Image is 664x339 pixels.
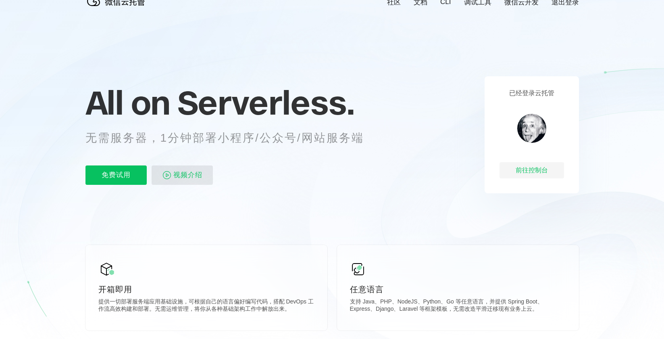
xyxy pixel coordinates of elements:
span: Serverless. [177,82,354,123]
span: All on [85,82,170,123]
p: 已经登录云托管 [509,89,554,98]
p: 无需服务器，1分钟部署小程序/公众号/网站服务端 [85,130,379,146]
p: 开箱即用 [98,284,314,295]
p: 支持 Java、PHP、NodeJS、Python、Go 等任意语言，并提供 Spring Boot、Express、Django、Laravel 等框架模板，无需改造平滑迁移现有业务上云。 [350,298,566,314]
p: 免费试用 [85,165,147,185]
p: 提供一切部署服务端应用基础设施，可根据自己的语言偏好编写代码，搭配 DevOps 工作流高效构建和部署。无需运维管理，将你从各种基础架构工作中解放出来。 [98,298,314,314]
a: 微信云托管 [85,4,150,10]
div: 前往控制台 [500,162,564,178]
span: 视频介绍 [173,165,202,185]
p: 任意语言 [350,284,566,295]
img: video_play.svg [162,170,172,180]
